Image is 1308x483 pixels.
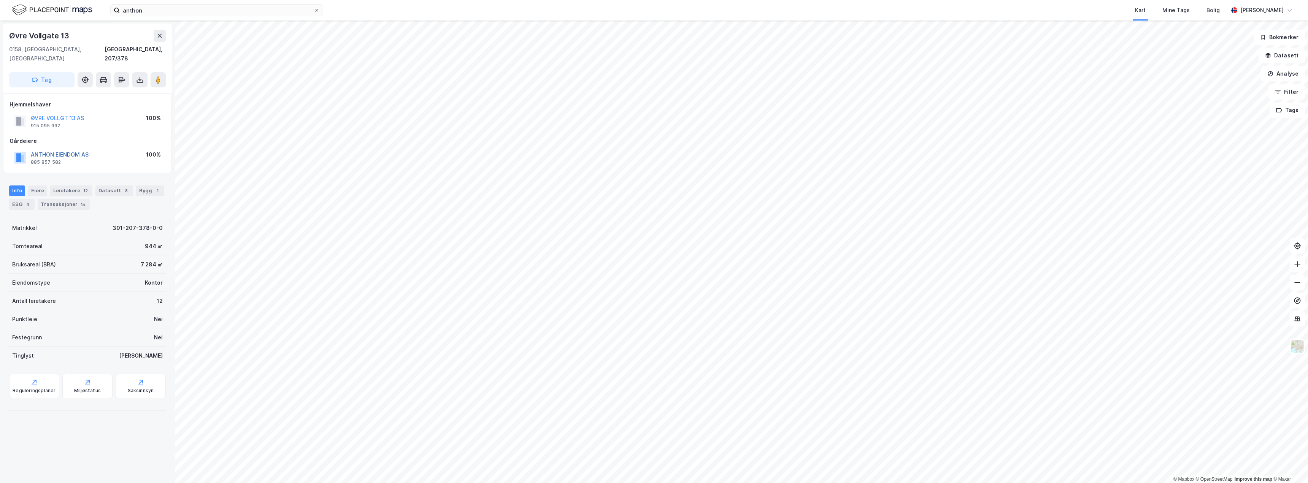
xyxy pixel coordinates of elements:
a: Improve this map [1235,477,1272,482]
div: 100% [146,114,161,123]
div: Leietakere [50,185,92,196]
input: Søk på adresse, matrikkel, gårdeiere, leietakere eller personer [120,5,314,16]
div: [GEOGRAPHIC_DATA], 207/378 [105,45,166,63]
div: Eiere [28,185,47,196]
div: Øvre Vollgate 13 [9,30,71,42]
button: Datasett [1259,48,1305,63]
button: Analyse [1261,66,1305,81]
div: Kart [1135,6,1146,15]
div: 885 857 582 [31,159,61,165]
div: Transaksjoner [38,199,90,210]
div: Hjemmelshaver [10,100,165,109]
div: 4 [24,201,32,208]
div: 8 [122,187,130,195]
div: Nei [154,315,163,324]
iframe: Chat Widget [1270,447,1308,483]
button: Bokmerker [1254,30,1305,45]
a: Mapbox [1173,477,1194,482]
div: Punktleie [12,315,37,324]
div: Tomteareal [12,242,43,251]
div: Gårdeiere [10,136,165,146]
img: Z [1290,339,1305,353]
div: 12 [157,296,163,306]
div: Bruksareal (BRA) [12,260,56,269]
img: logo.f888ab2527a4732fd821a326f86c7f29.svg [12,3,92,17]
div: 915 095 992 [31,123,60,129]
div: 15 [79,201,87,208]
div: Kontrollprogram for chat [1270,447,1308,483]
button: Tag [9,72,75,87]
div: Tinglyst [12,351,34,360]
div: Info [9,185,25,196]
div: Eiendomstype [12,278,50,287]
div: 100% [146,150,161,159]
div: [PERSON_NAME] [1240,6,1284,15]
div: 0158, [GEOGRAPHIC_DATA], [GEOGRAPHIC_DATA] [9,45,105,63]
div: Matrikkel [12,223,37,233]
div: Nei [154,333,163,342]
div: Datasett [95,185,133,196]
div: Bolig [1206,6,1220,15]
a: OpenStreetMap [1196,477,1233,482]
div: 1 [154,187,161,195]
div: [PERSON_NAME] [119,351,163,360]
div: 7 284 ㎡ [141,260,163,269]
div: Reguleringsplaner [13,388,56,394]
button: Tags [1270,103,1305,118]
div: Mine Tags [1162,6,1190,15]
div: Miljøstatus [74,388,101,394]
div: Antall leietakere [12,296,56,306]
button: Filter [1268,84,1305,100]
div: 944 ㎡ [145,242,163,251]
div: Kontor [145,278,163,287]
div: Bygg [136,185,164,196]
div: ESG [9,199,35,210]
div: 301-207-378-0-0 [113,223,163,233]
div: 12 [82,187,89,195]
div: Saksinnsyn [128,388,154,394]
div: Festegrunn [12,333,42,342]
